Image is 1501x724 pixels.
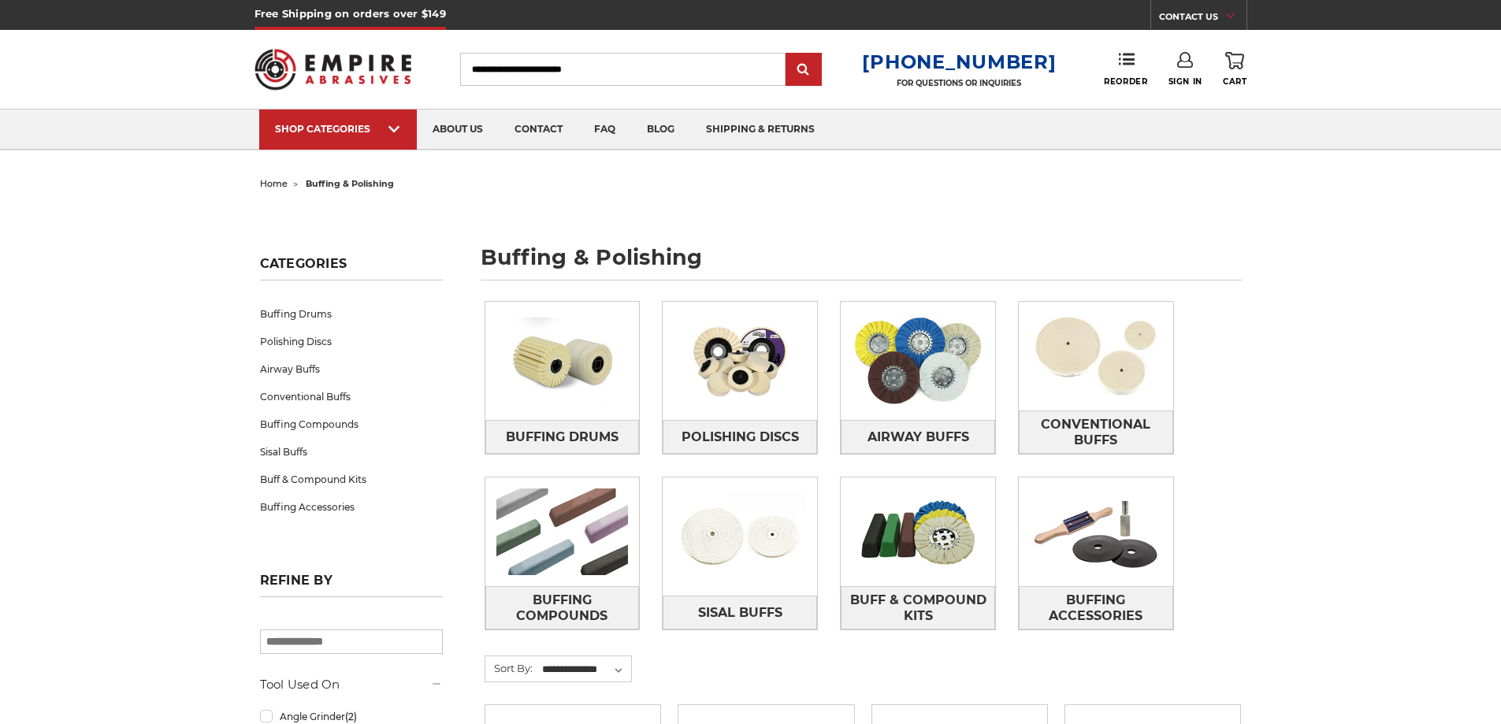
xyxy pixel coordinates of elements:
[260,410,443,438] a: Buffing Compounds
[260,383,443,410] a: Conventional Buffs
[1159,8,1246,30] a: CONTACT US
[1223,52,1246,87] a: Cart
[841,586,995,629] a: Buff & Compound Kits
[1020,411,1172,454] span: Conventional Buffs
[841,306,995,415] img: Airway Buffs
[275,123,401,135] div: SHOP CATEGORIES
[682,424,799,451] span: Polishing Discs
[868,424,969,451] span: Airway Buffs
[499,110,578,150] a: contact
[1104,76,1147,87] span: Reorder
[690,110,830,150] a: shipping & returns
[1019,477,1173,586] img: Buffing Accessories
[663,596,817,629] a: Sisal Buffs
[841,477,995,586] img: Buff & Compound Kits
[255,39,412,100] img: Empire Abrasives
[260,493,443,521] a: Buffing Accessories
[260,328,443,355] a: Polishing Discs
[260,466,443,493] a: Buff & Compound Kits
[788,54,819,86] input: Submit
[260,438,443,466] a: Sisal Buffs
[260,256,443,280] h5: Categories
[1019,410,1173,454] a: Conventional Buffs
[345,711,357,722] span: (2)
[1168,76,1202,87] span: Sign In
[260,178,288,189] a: home
[663,482,817,591] img: Sisal Buffs
[1019,302,1173,410] img: Conventional Buffs
[663,306,817,415] img: Polishing Discs
[260,675,443,694] h5: Tool Used On
[1104,52,1147,86] a: Reorder
[540,658,631,681] select: Sort By:
[506,424,619,451] span: Buffing Drums
[481,247,1242,280] h1: buffing & polishing
[1223,76,1246,87] span: Cart
[306,178,394,189] span: buffing & polishing
[485,586,640,629] a: Buffing Compounds
[486,587,639,629] span: Buffing Compounds
[663,420,817,454] a: Polishing Discs
[485,306,640,415] img: Buffing Drums
[485,477,640,586] img: Buffing Compounds
[417,110,499,150] a: about us
[698,600,782,626] span: Sisal Buffs
[485,420,640,454] a: Buffing Drums
[862,78,1056,88] p: FOR QUESTIONS OR INQUIRIES
[578,110,631,150] a: faq
[862,50,1056,73] a: [PHONE_NUMBER]
[485,656,533,680] label: Sort By:
[260,355,443,383] a: Airway Buffs
[841,420,995,454] a: Airway Buffs
[260,573,443,597] h5: Refine by
[1020,587,1172,629] span: Buffing Accessories
[631,110,690,150] a: blog
[842,587,994,629] span: Buff & Compound Kits
[260,300,443,328] a: Buffing Drums
[1019,586,1173,629] a: Buffing Accessories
